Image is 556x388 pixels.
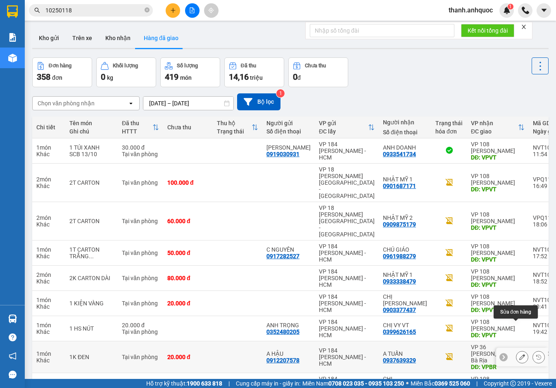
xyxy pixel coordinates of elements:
button: aim [204,3,219,18]
div: 1 món [36,379,61,386]
div: NHẬT MỸ 1 [383,176,427,183]
div: 0917282527 [266,253,299,259]
div: Tại văn phòng [122,354,159,360]
div: ĐC lấy [319,128,368,135]
div: VP 18 [PERSON_NAME][GEOGRAPHIC_DATA] - [GEOGRAPHIC_DATA] [319,166,375,199]
svg: open [128,100,134,107]
div: Tại văn phòng [122,275,159,281]
button: caret-down [537,3,551,18]
button: Đã thu14,16 triệu [224,57,284,87]
span: close-circle [145,7,150,14]
input: Tìm tên, số ĐT hoặc mã đơn [45,6,143,15]
div: VP 108 [PERSON_NAME] [471,243,525,256]
div: Tại văn phòng [122,218,159,224]
div: Chưa thu [305,63,326,69]
span: ⚪️ [406,382,409,385]
div: 80.000 đ [167,275,209,281]
div: Ghi chú [69,128,114,135]
div: 2T CARTON [69,218,114,224]
button: Bộ lọc [237,93,280,110]
div: Đã thu [241,63,256,69]
div: Người nhận [383,119,427,126]
strong: 0369 525 060 [435,380,470,387]
div: Chưa thu [167,124,209,131]
div: 1 món [36,297,61,303]
div: 0903377437 [383,307,416,313]
div: VP 108 [PERSON_NAME] [471,141,525,154]
div: Khác [36,328,61,335]
span: 419 [165,72,178,82]
div: 50.000 đ [167,250,209,256]
div: 1 món [36,246,61,253]
div: Người gửi [266,120,311,126]
div: 0399626165 [383,328,416,335]
div: Tại văn phòng [122,300,159,307]
div: 20.000 đ [167,354,209,360]
div: VP 184 [PERSON_NAME] - HCM [319,347,375,367]
div: Số điện thoại [266,128,311,135]
div: VP 18 [PERSON_NAME][GEOGRAPHIC_DATA] - [GEOGRAPHIC_DATA] [319,205,375,238]
span: Hỗ trợ kỹ thuật: [146,379,222,388]
div: 1 KIỆN VÀNG [69,300,114,307]
button: Chưa thu0đ [288,57,348,87]
div: 60.000 đ [167,218,209,224]
div: 2K CARTON DÀI [69,275,114,281]
strong: 1900 633 818 [187,380,222,387]
div: NHẬT MỸ 1 [383,271,427,278]
button: plus [166,3,180,18]
button: Trên xe [66,28,99,48]
span: 14,16 [229,72,249,82]
div: 1 món [36,322,61,328]
div: Khác [36,303,61,310]
div: Tại văn phòng [122,179,159,186]
div: Tại văn phòng [122,250,159,256]
img: logo-vxr [7,5,18,18]
span: 0 [293,72,297,82]
div: Khác [36,221,61,228]
div: VP 108 [PERSON_NAME] [471,268,525,281]
button: Hàng đã giao [137,28,185,48]
span: Kết nối tổng đài [468,26,508,35]
div: 1 TÚI XANH [69,144,114,151]
span: message [9,371,17,378]
div: Sửa đơn hàng [516,351,528,363]
div: VP gửi [319,120,368,126]
div: 30.000 đ [122,144,159,151]
span: đơn [52,74,62,81]
img: icon-new-feature [503,7,511,14]
div: C NGUYÊN [266,246,311,253]
input: Nhập số tổng đài [310,24,454,37]
div: Chi tiết [36,124,61,131]
div: VP 184 [PERSON_NAME] - HCM [319,243,375,263]
div: CHÚ GIÁO [383,246,427,253]
button: Kho gửi [32,28,66,48]
div: 1 món [36,350,61,357]
div: Đã thu [122,120,152,126]
div: Tên món [69,120,114,126]
div: 20.000 đ [167,300,209,307]
div: Khác [36,183,61,189]
button: Kho nhận [99,28,137,48]
span: Miền Bắc [411,379,470,388]
div: Tại văn phòng [122,151,159,157]
div: 100.000 đ [167,179,209,186]
th: Toggle SortBy [467,117,529,138]
span: plus [170,7,176,13]
div: 0933338479 [383,278,416,285]
span: caret-down [540,7,548,14]
sup: 1 [508,4,513,10]
div: VP 36 [PERSON_NAME] - Bà Rịa [471,344,525,364]
input: Select a date range. [143,97,233,110]
div: 1 món [36,144,61,151]
div: 20.000 đ [122,379,159,386]
img: warehouse-icon [8,314,17,323]
div: DĐ: VPVT [471,256,525,263]
div: Khác [36,253,61,259]
div: 0352480205 [266,328,299,335]
div: 0919030931 [266,151,299,157]
span: 358 [37,72,50,82]
div: hóa đơn [435,128,463,135]
div: A HẬU [266,350,311,357]
div: 20.000 đ [122,322,159,328]
span: 0 [101,72,105,82]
